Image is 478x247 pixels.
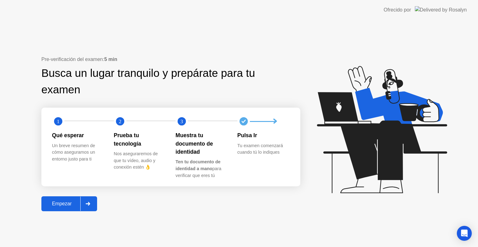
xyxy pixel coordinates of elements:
[176,131,227,156] div: Muestra tu documento de identidad
[457,226,472,241] div: Open Intercom Messenger
[114,131,166,148] div: Prueba tu tecnología
[114,151,166,171] div: Nos aseguraremos de que tu vídeo, audio y conexión estén 👌
[237,142,289,156] div: Tu examen comenzará cuando tú lo indiques
[52,131,104,139] div: Qué esperar
[176,159,227,179] div: para verificar que eres tú
[119,119,121,124] text: 2
[41,56,300,63] div: Pre-verificación del examen:
[41,196,97,211] button: Empezar
[176,159,220,171] b: Ten tu documento de identidad a mano
[104,57,117,62] b: 5 min
[237,131,289,139] div: Pulsa Ir
[52,142,104,163] div: Un breve resumen de cómo aseguramos un entorno justo para ti
[57,119,59,124] text: 1
[41,65,261,98] div: Busca un lugar tranquilo y prepárate para tu examen
[43,201,80,207] div: Empezar
[180,119,183,124] text: 3
[415,6,467,13] img: Delivered by Rosalyn
[384,6,411,14] div: Ofrecido por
